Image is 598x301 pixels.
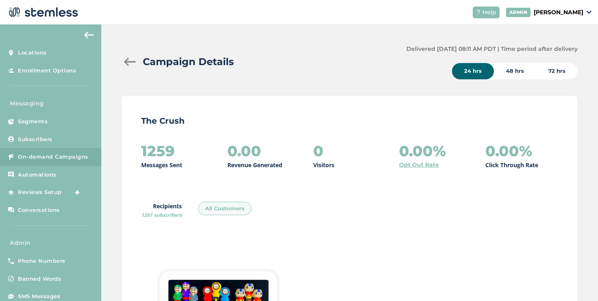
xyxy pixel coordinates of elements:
[494,63,536,79] div: 48 hrs
[141,143,175,159] h2: 1259
[313,161,334,169] p: Visitors
[18,118,48,126] span: Segments
[399,143,446,159] h2: 0.00%
[18,67,76,75] span: Enrollment Options
[18,171,57,179] span: Automations
[506,8,531,17] div: ADMIN
[485,143,532,159] h2: 0.00%
[18,275,61,283] span: Banned Words
[557,262,598,301] iframe: Chat Widget
[18,206,60,214] span: Conversations
[587,11,591,14] img: icon_down-arrow-small-66adaf34.svg
[399,161,439,169] a: Opt Out Rate
[536,63,578,79] div: 72 hrs
[476,10,481,15] img: icon-help-white-03924b79.svg
[141,115,558,127] p: The Crush
[18,153,88,161] span: On-demand Campaigns
[141,202,182,219] label: Recipients
[227,161,282,169] p: Revenue Generated
[534,8,583,17] p: [PERSON_NAME]
[18,49,47,57] span: Locations
[227,143,261,159] h2: 0.00
[141,161,182,169] p: Messages Sent
[482,8,496,17] span: Help
[18,188,62,196] span: Reviews Setup
[68,184,84,201] img: glitter-stars-b7820f95.gif
[452,63,494,79] div: 24 hrs
[84,32,94,38] img: icon-arrow-back-accent-c549486e.svg
[198,202,251,216] div: All Customers
[406,45,578,53] label: Delivered [DATE] 08:11 AM PDT | Time period after delivery
[143,55,234,69] h2: Campaign Details
[18,292,60,301] span: SMS Messages
[141,212,182,218] span: 1261 subscribers
[18,257,65,265] span: Phone Numbers
[485,161,538,169] p: Click Through Rate
[18,135,52,144] span: Subscribers
[313,143,323,159] h2: 0
[7,4,78,20] img: logo-dark-0685b13c.svg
